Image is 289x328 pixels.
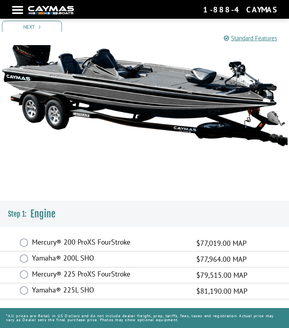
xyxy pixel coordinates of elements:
[196,238,247,249] span: $77,019.00 MAP
[196,254,247,265] span: $77,964.00 MAP
[32,238,186,249] label: Mercury® 200 ProXS FourStroke
[32,270,186,281] label: Mercury® 225 ProXS FourStroke
[196,286,247,296] span: $81,190.00 MAP
[196,270,247,281] span: $79,515.00 MAP
[32,254,186,265] label: Yamaha® 200L SHO
[32,286,186,296] label: Yamaha® 225L SHO
[6,310,283,326] p: *All prices are Retail in US Dollars and do not include dealer freight, prep, tariffs, fees, taxe...
[2,21,62,33] a: Next
[203,4,277,15] div: 1-888-4CAYMAS
[224,34,277,43] a: Standard Features
[28,6,74,14] img: white-logo-c9c8dbefe5ff5ceceb0f0178aa75bf4bb51f6bca0971e226c86eb53dfe498488.png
